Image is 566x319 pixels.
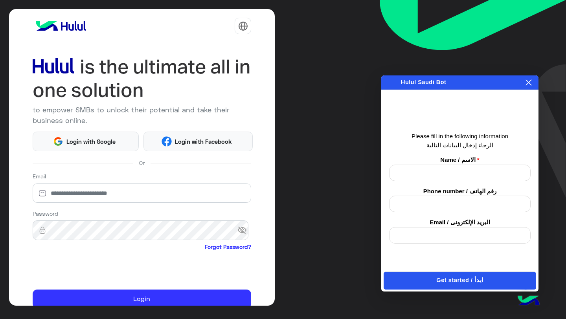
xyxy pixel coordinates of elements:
[33,209,58,218] label: Password
[515,288,542,315] img: hulul-logo.png
[33,189,52,197] img: email
[139,159,145,167] span: Or
[389,141,531,150] p: الرجاء إدخال البيانات التالية
[33,18,89,34] img: logo
[63,137,118,146] span: Login with Google
[33,290,252,308] button: Login
[33,253,152,284] iframe: reCAPTCHA
[33,226,52,234] img: lock
[33,55,252,102] img: hululLoginTitle_EN.svg
[205,243,251,251] a: Forgot Password?
[436,276,483,285] span: Get started / ابدأ
[384,272,536,290] button: Get started / ابدأ
[237,223,252,237] span: visibility_off
[389,218,531,227] label: Email / البريد الإلكترونى
[53,136,64,147] img: Google
[33,132,139,151] button: Login with Google
[162,136,172,147] img: Facebook
[143,132,253,151] button: Login with Facebook
[33,172,46,180] label: Email
[172,137,235,146] span: Login with Facebook
[389,156,531,165] label: Name / الاسم
[33,104,252,126] p: to empower SMBs to unlock their potential and take their business online.
[389,132,531,141] p: Please fill in the following information
[238,21,248,31] img: tab
[525,78,533,87] button: Close
[401,79,446,85] span: Hulul Saudi Bot
[389,187,531,196] label: Phone number / رقم الهاتف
